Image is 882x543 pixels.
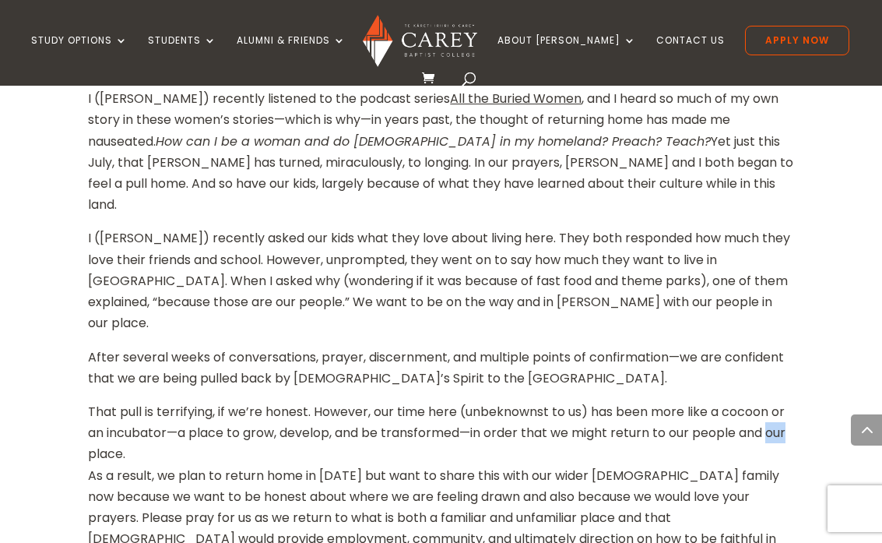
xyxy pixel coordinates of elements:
img: Carey Baptist College [363,15,477,67]
a: About [PERSON_NAME] [497,35,636,72]
a: Apply Now [745,26,849,55]
span: All the Buried Women [450,90,582,108]
a: Students [148,35,216,72]
a: Study Options [31,35,128,72]
a: Contact Us [656,35,725,72]
p: I ([PERSON_NAME]) recently listened to the podcast series , and I heard so much of my own story i... [88,88,793,227]
p: I ([PERSON_NAME]) recently asked our kids what they love about living here. They both responded h... [88,227,793,346]
p: After several weeks of conversations, prayer, discernment, and multiple points of confirmation—we... [88,347,793,401]
a: Alumni & Friends [237,35,346,72]
em: How can I be a woman and do [DEMOGRAPHIC_DATA] in my homeland? Preach? Teach? [156,132,711,150]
